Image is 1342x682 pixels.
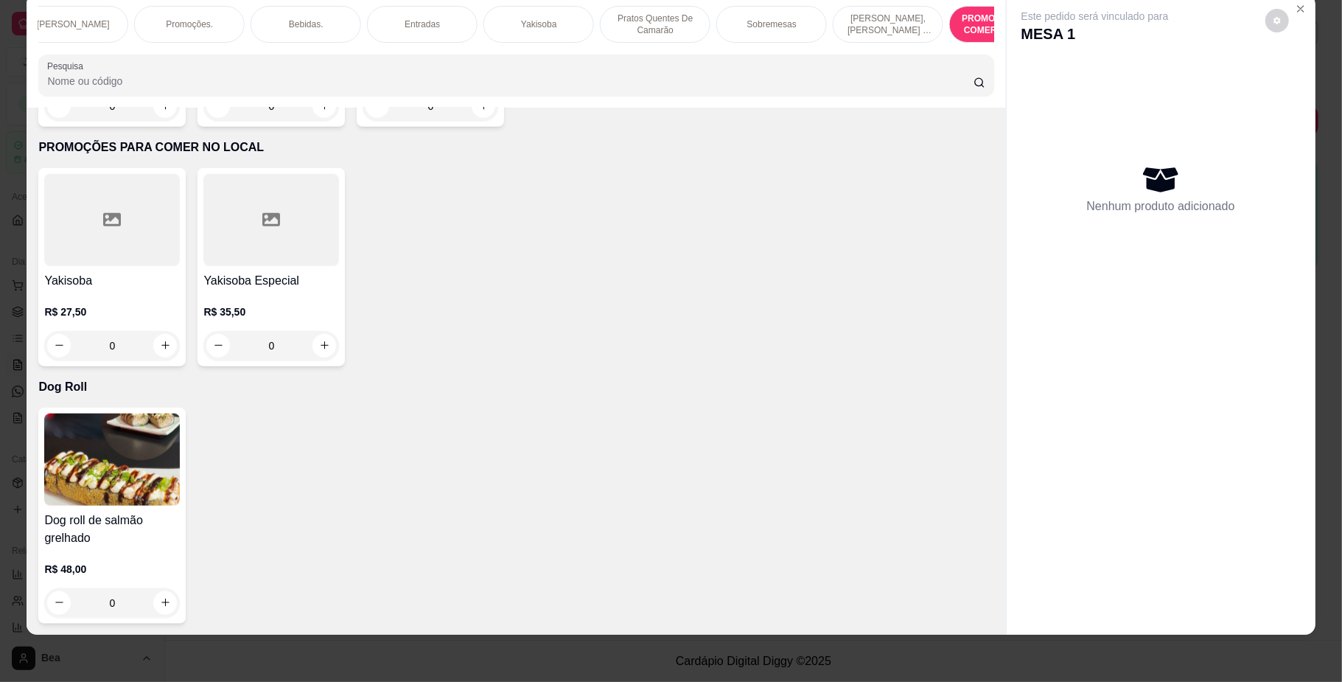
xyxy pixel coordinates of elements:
p: R$ 27,50 [44,305,180,319]
button: increase-product-quantity [153,334,177,358]
p: Dog Roll [38,378,993,396]
label: Pesquisa [47,60,88,72]
p: [PERSON_NAME], [PERSON_NAME] & [PERSON_NAME] [845,13,931,36]
p: Sobremesas [747,18,797,30]
p: Yakisoba [521,18,556,30]
button: decrease-product-quantity [206,334,230,358]
h4: Dog roll de salmão grelhado [44,512,180,547]
p: Promoções. [166,18,213,30]
input: Pesquisa [47,74,973,88]
p: Bebidas. [289,18,324,30]
img: product-image [44,414,180,506]
p: MESA 1 [1021,24,1169,44]
p: Nenhum produto adicionado [1087,198,1235,215]
h4: Yakisoba Especial [203,272,339,290]
p: PROMOÇÕES PARA COMER NO LOCAL [962,13,1047,36]
p: Este pedido será vinculado para [1021,9,1169,24]
p: R$ 48,00 [44,562,180,577]
p: [PERSON_NAME] [37,18,110,30]
button: increase-product-quantity [312,334,336,358]
button: decrease-product-quantity [47,334,71,358]
p: Pratos Quentes De Camarão [612,13,698,36]
button: decrease-product-quantity [1265,9,1289,32]
p: PROMOÇÕES PARA COMER NO LOCAL [38,139,993,156]
h4: Yakisoba [44,272,180,290]
p: R$ 35,50 [203,305,339,319]
p: Entradas [405,18,440,30]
